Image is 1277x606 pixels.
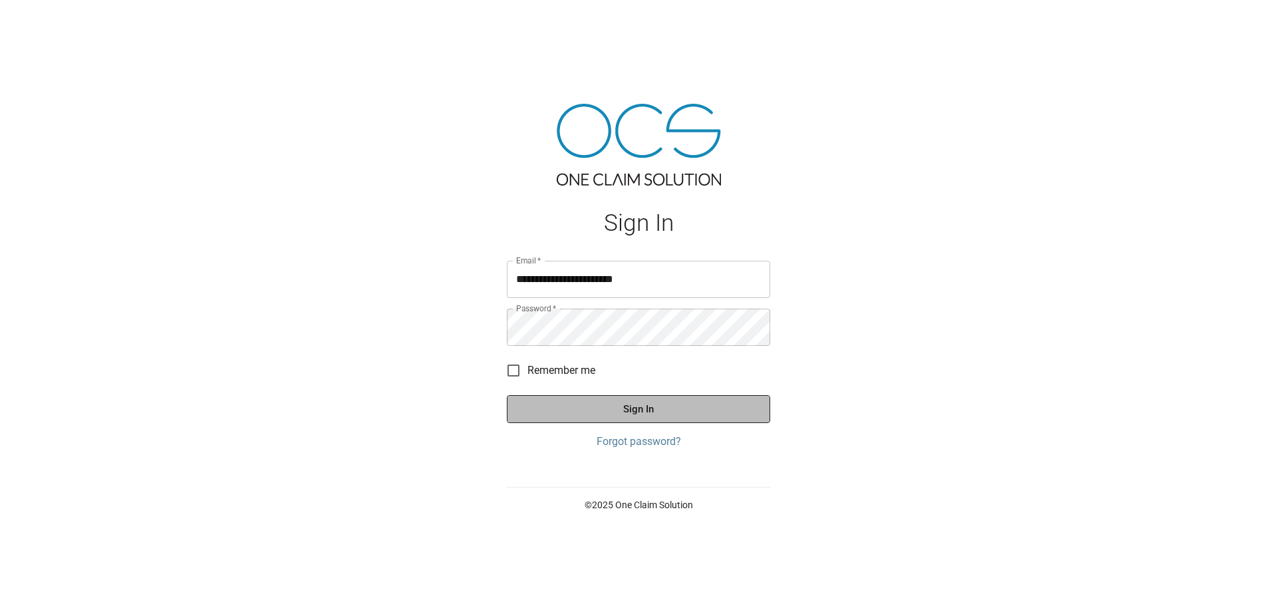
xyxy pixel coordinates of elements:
[507,498,770,512] p: © 2025 One Claim Solution
[516,303,556,314] label: Password
[507,210,770,237] h1: Sign In
[516,255,541,266] label: Email
[527,363,595,379] span: Remember me
[507,395,770,423] button: Sign In
[507,434,770,450] a: Forgot password?
[557,104,721,186] img: ocs-logo-tra.png
[16,8,69,35] img: ocs-logo-white-transparent.png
